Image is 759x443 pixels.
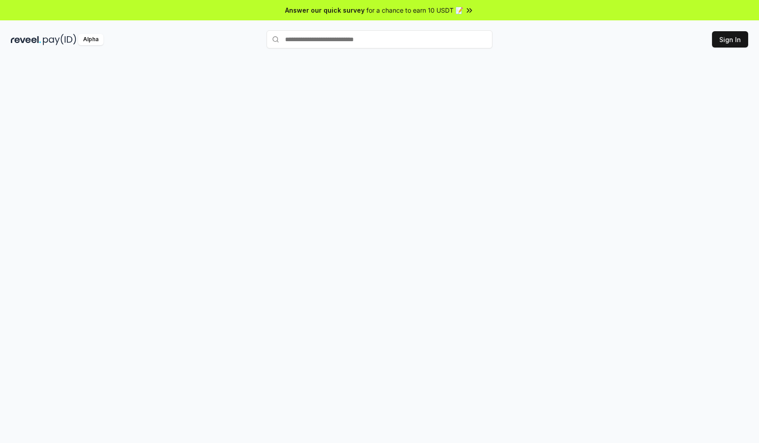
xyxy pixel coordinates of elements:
[43,34,76,45] img: pay_id
[712,31,748,48] button: Sign In
[366,5,463,15] span: for a chance to earn 10 USDT 📝
[11,34,41,45] img: reveel_dark
[78,34,103,45] div: Alpha
[285,5,365,15] span: Answer our quick survey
